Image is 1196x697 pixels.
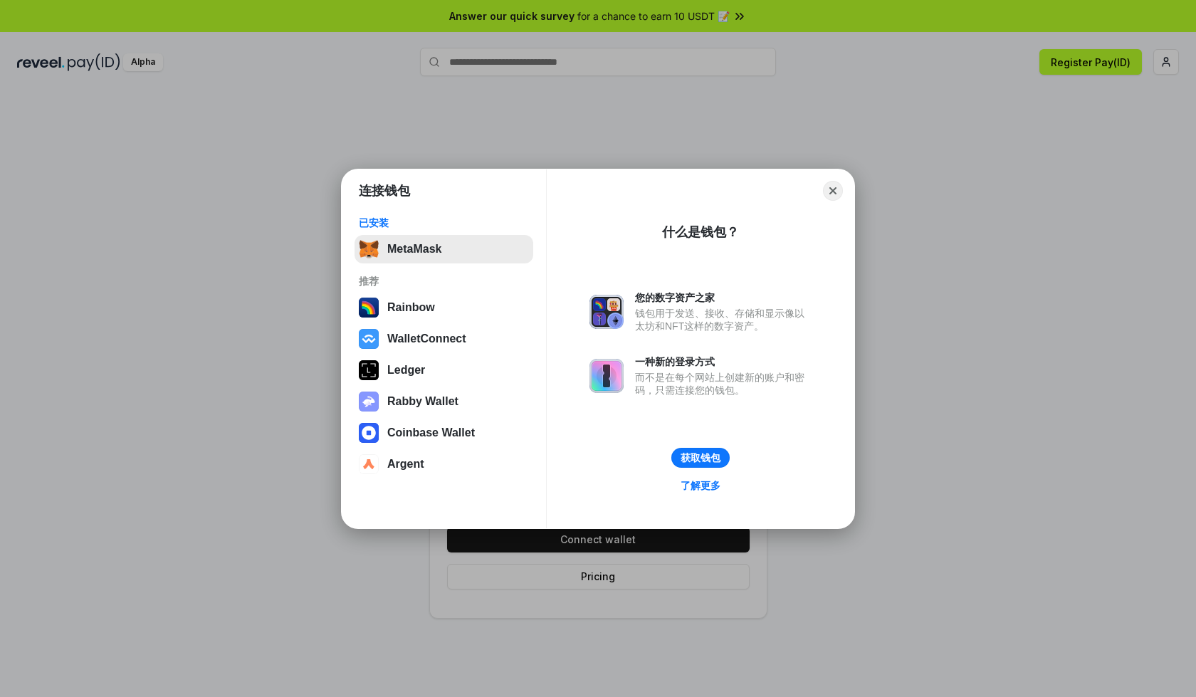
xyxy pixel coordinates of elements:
[359,360,379,380] img: svg+xml,%3Csvg%20xmlns%3D%22http%3A%2F%2Fwww.w3.org%2F2000%2Fsvg%22%20width%3D%2228%22%20height%3...
[355,387,533,416] button: Rabby Wallet
[671,448,730,468] button: 获取钱包
[359,392,379,412] img: svg+xml,%3Csvg%20xmlns%3D%22http%3A%2F%2Fwww.w3.org%2F2000%2Fsvg%22%20fill%3D%22none%22%20viewBox...
[359,298,379,318] img: svg+xml,%3Csvg%20width%3D%22120%22%20height%3D%22120%22%20viewBox%3D%220%200%20120%20120%22%20fil...
[681,451,720,464] div: 获取钱包
[359,239,379,259] img: svg+xml,%3Csvg%20fill%3D%22none%22%20height%3D%2233%22%20viewBox%3D%220%200%2035%2033%22%20width%...
[589,295,624,329] img: svg+xml,%3Csvg%20xmlns%3D%22http%3A%2F%2Fwww.w3.org%2F2000%2Fsvg%22%20fill%3D%22none%22%20viewBox...
[672,476,729,495] a: 了解更多
[662,224,739,241] div: 什么是钱包？
[359,454,379,474] img: svg+xml,%3Csvg%20width%3D%2228%22%20height%3D%2228%22%20viewBox%3D%220%200%2028%2028%22%20fill%3D...
[355,325,533,353] button: WalletConnect
[635,371,812,397] div: 而不是在每个网站上创建新的账户和密码，只需连接您的钱包。
[355,450,533,478] button: Argent
[359,329,379,349] img: svg+xml,%3Csvg%20width%3D%2228%22%20height%3D%2228%22%20viewBox%3D%220%200%2028%2028%22%20fill%3D...
[355,419,533,447] button: Coinbase Wallet
[359,423,379,443] img: svg+xml,%3Csvg%20width%3D%2228%22%20height%3D%2228%22%20viewBox%3D%220%200%2028%2028%22%20fill%3D...
[387,332,466,345] div: WalletConnect
[635,291,812,304] div: 您的数字资产之家
[387,301,435,314] div: Rainbow
[635,355,812,368] div: 一种新的登录方式
[355,235,533,263] button: MetaMask
[359,182,410,199] h1: 连接钱包
[387,364,425,377] div: Ledger
[355,356,533,384] button: Ledger
[387,395,458,408] div: Rabby Wallet
[387,426,475,439] div: Coinbase Wallet
[387,458,424,471] div: Argent
[635,307,812,332] div: 钱包用于发送、接收、存储和显示像以太坊和NFT这样的数字资产。
[681,479,720,492] div: 了解更多
[359,216,529,229] div: 已安装
[359,275,529,288] div: 推荐
[355,293,533,322] button: Rainbow
[387,243,441,256] div: MetaMask
[589,359,624,393] img: svg+xml,%3Csvg%20xmlns%3D%22http%3A%2F%2Fwww.w3.org%2F2000%2Fsvg%22%20fill%3D%22none%22%20viewBox...
[823,181,843,201] button: Close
